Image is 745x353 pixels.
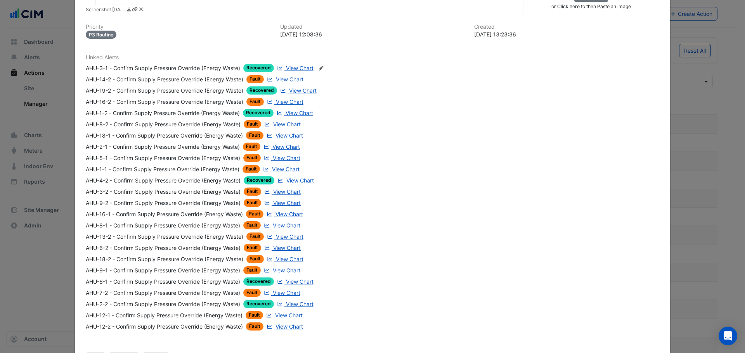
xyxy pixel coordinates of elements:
[246,131,263,139] span: Fault
[263,199,301,207] a: View Chart
[86,54,659,61] h6: Linked Alerts
[86,322,243,331] div: AHU-12-2 - Confirm Supply Pressure Override (Energy Waste)
[265,98,303,106] a: View Chart
[272,143,300,150] span: View Chart
[286,301,314,307] span: View Chart
[243,143,260,151] span: Fault
[265,255,303,263] a: View Chart
[86,311,243,319] div: AHU-12-1 - Confirm Supply Pressure Override (Energy Waste)
[273,222,300,229] span: View Chart
[262,266,300,274] a: View Chart
[286,65,314,71] span: View Chart
[246,210,263,218] span: Fault
[318,65,324,71] fa-icon: Edit Linked Alerts
[276,76,303,83] span: View Chart
[265,131,303,139] a: View Chart
[263,244,301,252] a: View Chart
[273,121,301,127] span: View Chart
[244,244,261,252] span: Fault
[246,232,264,241] span: Fault
[275,277,314,286] a: View Chart
[243,221,261,229] span: Fault
[275,109,313,117] a: View Chart
[275,323,303,330] span: View Chart
[244,199,261,207] span: Fault
[243,165,260,173] span: Fault
[273,289,300,296] span: View Chart
[86,109,240,117] div: AHU-1-2 - Confirm Supply Pressure Override (Energy Waste)
[86,199,241,207] div: AHU-9-2 - Confirm Supply Pressure Override (Energy Waste)
[262,289,300,297] a: View Chart
[86,64,240,72] div: AHU-3-1 - Confirm Supply Pressure Override (Energy Waste)
[86,75,243,83] div: AHU-14-2 - Confirm Supply Pressure Override (Energy Waste)
[719,327,737,345] div: Open Intercom Messenger
[276,256,303,262] span: View Chart
[86,120,241,128] div: AHU-8-2 - Confirm Supply Pressure Override (Energy Waste)
[86,221,240,229] div: AHU-8-1 - Confirm Supply Pressure Override (Energy Waste)
[86,154,240,162] div: AHU-5-1 - Confirm Supply Pressure Override (Energy Waste)
[286,177,314,184] span: View Chart
[86,300,240,308] div: AHU-2-2 - Confirm Supply Pressure Override (Energy Waste)
[86,176,241,184] div: AHU-4-2 - Confirm Supply Pressure Override (Energy Waste)
[273,155,300,161] span: View Chart
[275,211,303,217] span: View Chart
[243,277,274,286] span: Recovered
[246,98,264,106] span: Fault
[275,64,314,72] a: View Chart
[86,210,243,218] div: AHU-16-1 - Confirm Supply Pressure Override (Energy Waste)
[265,232,303,241] a: View Chart
[86,165,239,173] div: AHU-1-1 - Confirm Supply Pressure Override (Energy Waste)
[86,98,243,106] div: AHU-16-2 - Confirm Supply Pressure Override (Energy Waste)
[243,154,261,162] span: Fault
[273,188,301,195] span: View Chart
[286,278,314,285] span: View Chart
[265,210,303,218] a: View Chart
[265,75,303,83] a: View Chart
[289,87,317,94] span: View Chart
[279,86,317,95] a: View Chart
[86,131,243,139] div: AHU-18-1 - Confirm Supply Pressure Override (Energy Waste)
[86,31,116,39] div: P3 Routine
[262,165,300,173] a: View Chart
[272,166,300,172] span: View Chart
[276,233,303,240] span: View Chart
[265,311,303,319] a: View Chart
[138,6,144,14] a: Delete
[286,110,313,116] span: View Chart
[243,289,261,297] span: Fault
[243,109,274,117] span: Recovered
[246,322,263,331] span: Fault
[86,244,241,252] div: AHU-6-2 - Confirm Supply Pressure Override (Energy Waste)
[243,266,261,274] span: Fault
[246,75,264,83] span: Fault
[86,6,125,14] small: Screenshot 2025-08-21 125217.png
[280,24,465,30] h6: Updated
[86,266,240,274] div: AHU-9-1 - Confirm Supply Pressure Override (Energy Waste)
[273,245,301,251] span: View Chart
[276,176,314,184] a: View Chart
[246,86,277,95] span: Recovered
[86,143,240,151] div: AHU-2-1 - Confirm Supply Pressure Override (Energy Waste)
[244,120,261,128] span: Fault
[262,154,300,162] a: View Chart
[275,300,314,308] a: View Chart
[276,98,303,105] span: View Chart
[126,6,132,14] a: Download
[265,322,303,331] a: View Chart
[275,132,303,139] span: View Chart
[86,255,243,263] div: AHU-18-2 - Confirm Supply Pressure Override (Energy Waste)
[244,188,261,196] span: Fault
[86,86,243,95] div: AHU-19-2 - Confirm Supply Pressure Override (Energy Waste)
[273,267,300,274] span: View Chart
[263,188,301,196] a: View Chart
[246,311,263,319] span: Fault
[551,3,631,9] small: or Click here to then Paste an image
[263,120,301,128] a: View Chart
[86,24,271,30] h6: Priority
[280,30,465,38] div: [DATE] 12:08:36
[273,200,301,206] span: View Chart
[262,221,300,229] a: View Chart
[262,143,300,151] a: View Chart
[243,64,274,72] span: Recovered
[474,30,659,38] div: [DATE] 13:23:36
